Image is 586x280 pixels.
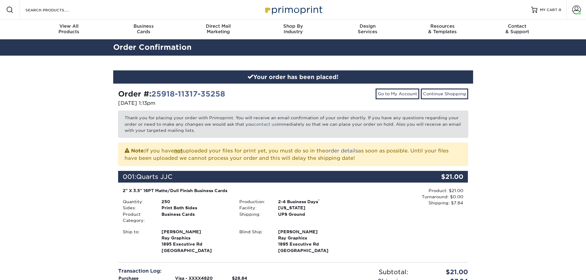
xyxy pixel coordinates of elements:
div: [US_STATE] [273,205,351,211]
div: Products [32,23,106,34]
div: Product: $21.00 Turnaround: $0.00 Shipping: $7.84 [351,187,463,206]
div: UPS Ground [273,211,351,217]
h2: Order Confirmation [109,42,478,53]
p: Thank you for placing your order with Primoprint. You will receive an email confirmation of your ... [118,111,468,137]
input: SEARCH PRODUCTS..... [25,6,85,14]
span: Contact [480,23,555,29]
strong: [GEOGRAPHIC_DATA] [161,229,230,253]
a: BusinessCards [106,20,181,39]
span: View All [32,23,106,29]
div: $21.00 [410,171,468,183]
div: 250 [157,199,235,205]
div: Cards [106,23,181,34]
span: Business [106,23,181,29]
div: 001: [118,171,410,183]
strong: Note: [131,148,145,154]
a: Resources& Templates [405,20,480,39]
span: Direct Mail [181,23,256,29]
a: Go to My Account [376,89,419,99]
a: Direct MailMarketing [181,20,256,39]
span: Design [330,23,405,29]
a: order details [325,148,358,154]
div: & Support [480,23,555,34]
div: Business Cards [157,211,235,224]
div: Quantity: [118,199,157,205]
b: not [174,148,183,154]
div: Product Category: [118,211,157,224]
p: If you have uploaded your files for print yet, you must do so in the as soon as possible. Until y... [125,147,462,162]
a: DesignServices [330,20,405,39]
span: Quarts JJC [136,173,173,180]
div: 2" X 3.5" 16PT Matte/Dull Finish Business Cards [123,187,347,194]
strong: [GEOGRAPHIC_DATA] [278,229,347,253]
span: [PERSON_NAME] [161,229,230,235]
div: Services [330,23,405,34]
span: Shop By [256,23,330,29]
span: MY CART [540,7,557,13]
span: 0 [559,8,561,12]
span: 1895 Executive Rd [161,241,230,247]
p: [DATE] 1:13pm [118,100,289,107]
div: Blind Ship: [235,229,273,254]
a: Contact& Support [480,20,555,39]
div: Subtotal: [293,267,413,277]
span: Ray Graphics [278,235,347,241]
div: Industry [256,23,330,34]
a: Continue Shopping [421,89,468,99]
div: Ship to: [118,229,157,254]
a: 25918-11317-35258 [151,89,225,98]
div: Print Both Sides [157,205,235,211]
a: Shop ByIndustry [256,20,330,39]
div: Facility: [235,205,273,211]
strong: Order #: [118,89,225,98]
div: Production: [235,199,273,205]
span: 1895 Executive Rd [278,241,347,247]
div: Marketing [181,23,256,34]
div: Your order has been placed! [113,70,473,84]
img: Primoprint [262,3,324,16]
div: & Templates [405,23,480,34]
span: Resources [405,23,480,29]
span: [PERSON_NAME] [278,229,347,235]
div: 2-4 Business Days [273,199,351,205]
div: Transaction Log: [118,267,289,275]
div: $21.00 [413,267,473,277]
span: Ray Graphics [161,235,230,241]
div: Shipping: [235,211,273,217]
a: contact us [254,122,277,127]
div: Sides: [118,205,157,211]
a: View AllProducts [32,20,106,39]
